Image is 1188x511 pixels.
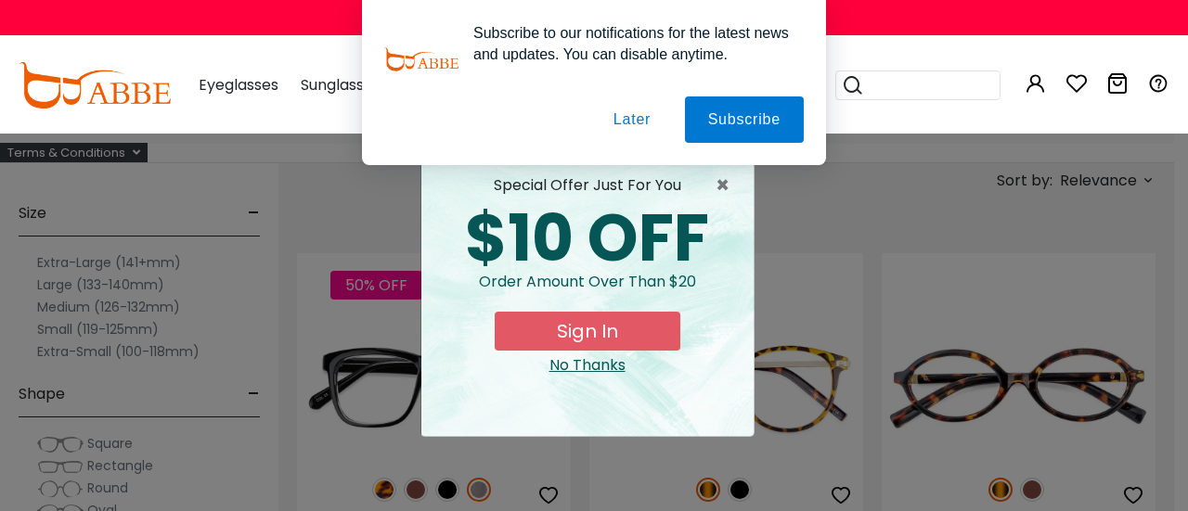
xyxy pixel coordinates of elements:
div: Order amount over than $20 [436,271,739,312]
div: $10 OFF [436,206,739,271]
div: Subscribe to our notifications for the latest news and updates. You can disable anytime. [458,22,804,65]
button: Close [716,174,739,197]
span: × [716,174,739,197]
div: Close [436,354,739,377]
div: special offer just for you [436,174,739,197]
button: Subscribe [685,96,804,143]
img: notification icon [384,22,458,96]
button: Sign In [495,312,680,351]
button: Later [590,96,674,143]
